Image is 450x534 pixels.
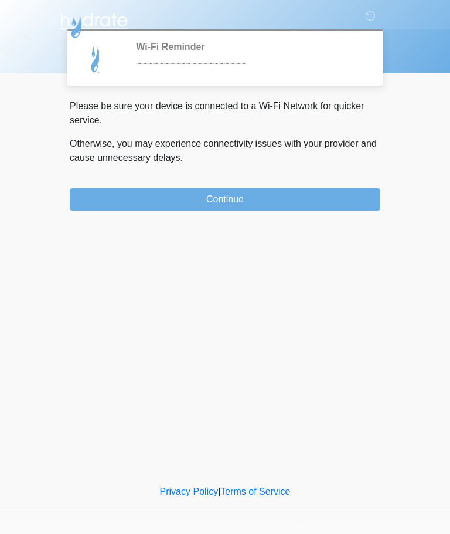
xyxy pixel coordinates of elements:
a: | [218,486,220,496]
span: . [180,153,183,163]
button: Continue [70,188,380,211]
p: Otherwise, you may experience connectivity issues with your provider and cause unnecessary delays [70,137,380,165]
img: Agent Avatar [79,41,114,76]
div: ~~~~~~~~~~~~~~~~~~~~ [136,57,363,71]
p: Please be sure your device is connected to a Wi-Fi Network for quicker service. [70,99,380,127]
a: Privacy Policy [160,486,219,496]
img: Hydrate IV Bar - Arcadia Logo [58,9,129,39]
a: Terms of Service [220,486,290,496]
